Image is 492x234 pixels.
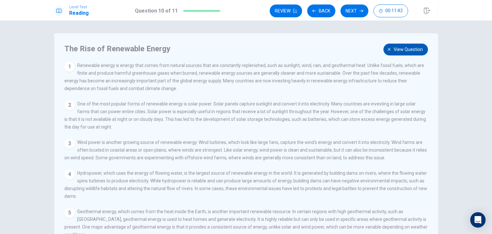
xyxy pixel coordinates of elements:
[135,7,178,15] h1: Question 10 of 11
[64,63,424,91] span: Renewable energy is energy that comes from natural sources that are constantly replenished, such ...
[64,100,75,110] div: 2
[69,9,89,17] h1: Reading
[383,44,428,55] button: View question
[64,171,427,199] span: Hydropower, which uses the energy of flowing water, is the largest source of renewable energy in ...
[64,208,75,218] div: 5
[64,140,427,160] span: Wind power is another growing source of renewable energy. Wind turbines, which look like large fa...
[373,4,408,17] button: 00:11:43
[64,101,426,130] span: One of the most popular forms of renewable energy is solar power. Solar panels capture sunlight a...
[385,8,403,13] span: 00:11:43
[69,5,89,9] span: Level Test
[64,169,75,180] div: 4
[394,46,423,54] span: View question
[64,138,75,149] div: 3
[270,4,302,17] button: Review
[340,4,368,17] button: Next
[64,62,75,72] div: 1
[307,4,335,17] button: Back
[470,212,486,228] div: Open Intercom Messenger
[64,44,426,54] h4: The Rise of Renewable Energy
